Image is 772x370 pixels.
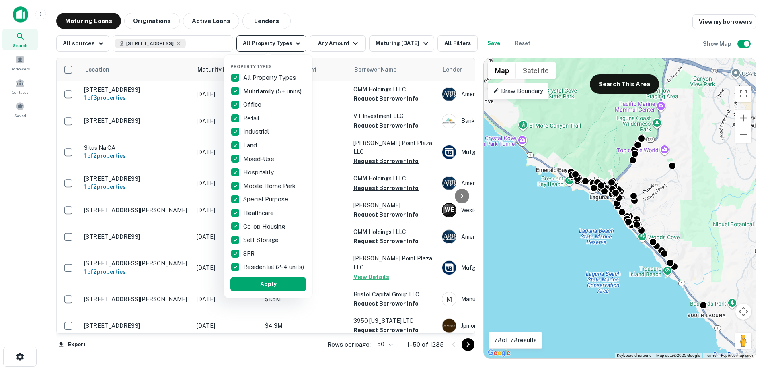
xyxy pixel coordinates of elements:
p: Mobile Home Park [243,181,297,191]
p: Mixed-Use [243,154,276,164]
p: Hospitality [243,167,275,177]
span: Property Types [230,64,272,69]
p: Healthcare [243,208,275,218]
p: All Property Types [243,73,298,83]
p: Retail [243,114,261,123]
button: Apply [230,277,306,291]
p: Self Storage [243,235,280,245]
p: Multifamily (5+ units) [243,87,303,96]
p: Industrial [243,127,271,136]
p: Co-op Housing [243,222,287,232]
p: Office [243,100,263,110]
p: Special Purpose [243,194,290,204]
p: Residential (2-4 units) [243,262,306,272]
p: SFR [243,249,256,258]
p: Land [243,141,259,150]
